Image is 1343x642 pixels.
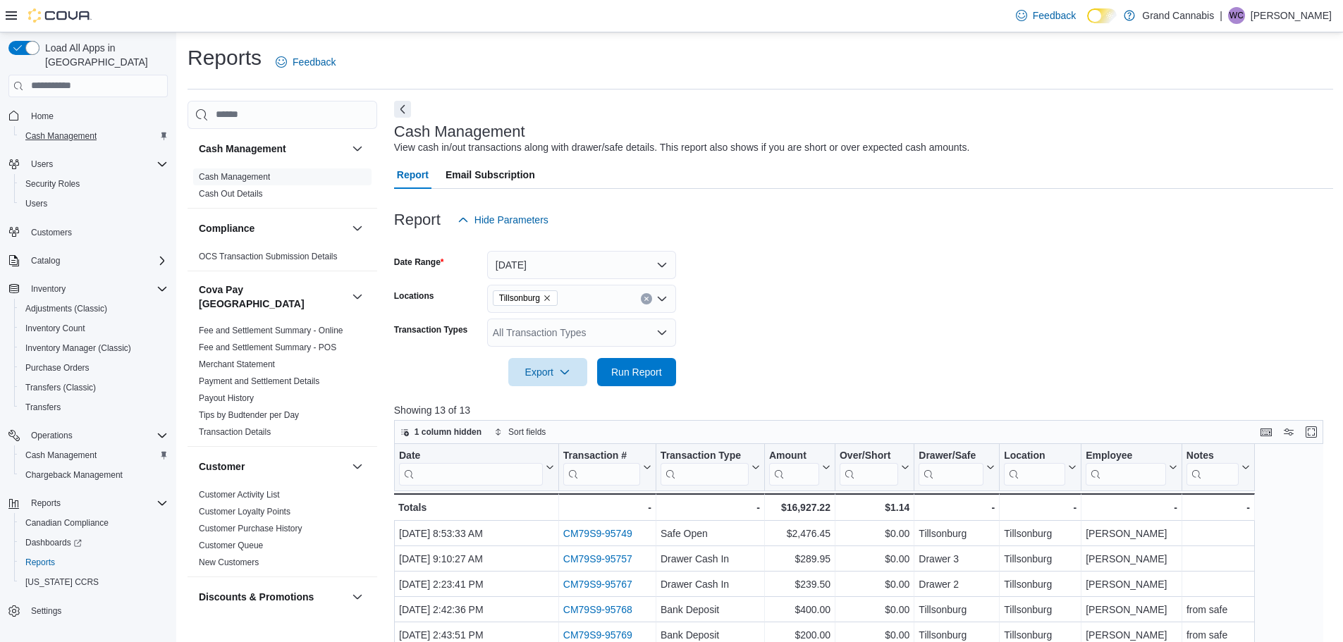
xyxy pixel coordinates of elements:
[769,449,830,485] button: Amount
[25,156,168,173] span: Users
[398,499,554,516] div: Totals
[563,579,632,590] a: CM79S9-95767
[199,283,346,311] h3: Cova Pay [GEOGRAPHIC_DATA]
[270,48,341,76] a: Feedback
[20,359,168,376] span: Purchase Orders
[20,467,168,483] span: Chargeback Management
[20,320,168,337] span: Inventory Count
[399,449,554,485] button: Date
[1229,7,1244,24] span: WC
[199,172,270,182] a: Cash Management
[14,378,173,397] button: Transfers (Classic)
[188,44,262,72] h1: Reports
[3,106,173,126] button: Home
[199,342,336,352] a: Fee and Settlement Summary - POS
[20,300,168,317] span: Adjustments (Classic)
[14,338,173,358] button: Inventory Manager (Classic)
[199,523,302,534] span: Customer Purchase History
[39,41,168,69] span: Load All Apps in [GEOGRAPHIC_DATA]
[20,514,168,531] span: Canadian Compliance
[611,365,662,379] span: Run Report
[199,252,338,261] a: OCS Transaction Submission Details
[399,525,554,542] div: [DATE] 8:53:33 AM
[20,399,66,416] a: Transfers
[20,574,168,591] span: Washington CCRS
[1004,525,1077,542] div: Tillsonburg
[543,294,551,302] button: Remove Tillsonburg from selection in this group
[661,449,749,462] div: Transaction Type
[517,358,579,386] span: Export
[25,130,97,142] span: Cash Management
[394,403,1333,417] p: Showing 13 of 13
[641,293,652,304] button: Clear input
[20,379,102,396] a: Transfers (Classic)
[14,299,173,319] button: Adjustments (Classic)
[199,557,259,567] a: New Customers
[563,629,632,641] a: CM79S9-95769
[661,525,760,542] div: Safe Open
[25,602,168,619] span: Settings
[199,459,346,474] button: Customer
[840,525,909,542] div: $0.00
[20,128,168,144] span: Cash Management
[3,600,173,621] button: Settings
[487,251,676,279] button: [DATE]
[661,576,760,593] div: Drawer Cash In
[349,140,366,157] button: Cash Management
[399,576,554,593] div: [DATE] 2:23:41 PM
[20,340,137,357] a: Inventory Manager (Classic)
[20,379,168,396] span: Transfers (Classic)
[199,590,346,604] button: Discounts & Promotions
[1228,7,1245,24] div: Wilda Carrier
[199,490,280,500] a: Customer Activity List
[14,533,173,553] a: Dashboards
[656,327,668,338] button: Open list of options
[25,427,78,444] button: Operations
[199,376,319,386] a: Payment and Settlement Details
[3,426,173,445] button: Operations
[199,342,336,353] span: Fee and Settlement Summary - POS
[769,601,830,618] div: $400.00
[1086,601,1177,618] div: [PERSON_NAME]
[1251,7,1332,24] p: [PERSON_NAME]
[14,319,173,338] button: Inventory Count
[1004,499,1077,516] div: -
[919,576,995,593] div: Drawer 2
[25,603,67,619] a: Settings
[1186,449,1239,462] div: Notes
[199,376,319,387] span: Payment and Settlement Details
[199,142,286,156] h3: Cash Management
[1186,499,1250,516] div: -
[597,358,676,386] button: Run Report
[474,213,548,227] span: Hide Parameters
[919,525,995,542] div: Tillsonburg
[14,194,173,214] button: Users
[25,342,131,354] span: Inventory Manager (Classic)
[25,517,109,529] span: Canadian Compliance
[199,459,245,474] h3: Customer
[394,257,444,268] label: Date Range
[25,280,71,297] button: Inventory
[3,493,173,513] button: Reports
[1033,8,1076,23] span: Feedback
[1004,449,1065,485] div: Location
[14,553,173,572] button: Reports
[25,107,168,125] span: Home
[1258,424,1275,440] button: Keyboard shortcuts
[25,323,85,334] span: Inventory Count
[14,513,173,533] button: Canadian Compliance
[25,252,168,269] span: Catalog
[25,303,107,314] span: Adjustments (Classic)
[349,458,366,475] button: Customer
[840,499,909,516] div: $1.14
[25,557,55,568] span: Reports
[28,8,92,23] img: Cova
[20,534,87,551] a: Dashboards
[3,154,173,174] button: Users
[1086,499,1177,516] div: -
[1004,449,1065,462] div: Location
[1086,576,1177,593] div: [PERSON_NAME]
[14,126,173,146] button: Cash Management
[31,605,61,617] span: Settings
[1004,576,1077,593] div: Tillsonburg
